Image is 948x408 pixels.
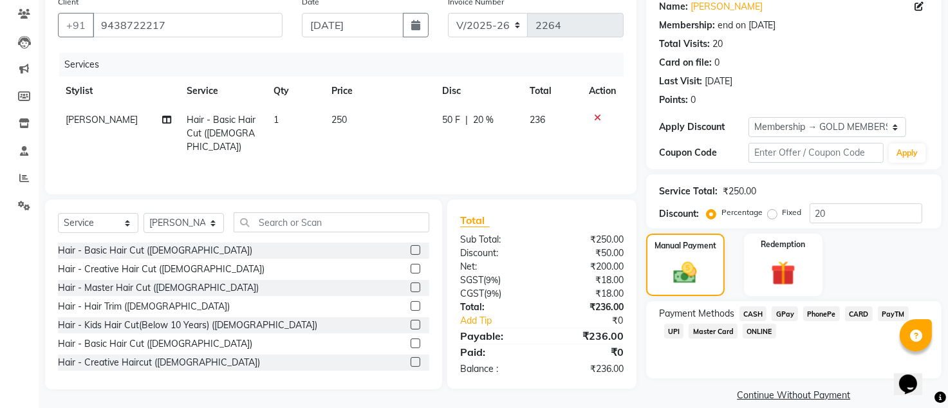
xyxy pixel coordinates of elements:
[451,246,542,260] div: Discount:
[460,288,484,299] span: CGST
[58,77,179,106] th: Stylist
[664,324,684,338] span: UPI
[59,53,633,77] div: Services
[451,260,542,274] div: Net:
[718,19,776,32] div: end on [DATE]
[723,185,756,198] div: ₹250.00
[659,185,718,198] div: Service Total:
[783,207,802,218] label: Fixed
[542,233,633,246] div: ₹250.00
[889,144,925,163] button: Apply
[689,324,738,338] span: Master Card
[93,13,283,37] input: Search by Name/Mobile/Email/Code
[451,328,542,344] div: Payable:
[748,143,884,163] input: Enter Offer / Coupon Code
[542,362,633,376] div: ₹236.00
[714,56,720,70] div: 0
[542,246,633,260] div: ₹50.00
[451,287,542,301] div: ( )
[324,77,434,106] th: Price
[58,263,265,276] div: Hair - Creative Hair Cut ([DEMOGRAPHIC_DATA])
[761,239,806,250] label: Redemption
[691,93,696,107] div: 0
[58,337,252,351] div: Hair - Basic Hair Cut ([DEMOGRAPHIC_DATA])
[274,114,279,125] span: 1
[649,389,939,402] a: Continue Without Payment
[58,281,259,295] div: Hair - Master Hair Cut ([DEMOGRAPHIC_DATA])
[451,344,542,360] div: Paid:
[659,146,749,160] div: Coupon Code
[743,324,776,338] span: ONLINE
[530,114,545,125] span: 236
[721,207,763,218] label: Percentage
[803,306,840,321] span: PhonePe
[66,114,138,125] span: [PERSON_NAME]
[655,240,716,252] label: Manual Payment
[581,77,624,106] th: Action
[772,306,798,321] span: GPay
[542,260,633,274] div: ₹200.00
[542,344,633,360] div: ₹0
[894,357,935,395] iframe: chat widget
[434,77,522,106] th: Disc
[451,301,542,314] div: Total:
[451,233,542,246] div: Sub Total:
[58,13,94,37] button: +91
[659,19,715,32] div: Membership:
[451,314,557,328] a: Add Tip
[542,287,633,301] div: ₹18.00
[659,56,712,70] div: Card on file:
[659,120,749,134] div: Apply Discount
[451,274,542,287] div: ( )
[659,37,710,51] div: Total Visits:
[460,274,483,286] span: SGST
[659,75,702,88] div: Last Visit:
[487,288,499,299] span: 9%
[542,274,633,287] div: ₹18.00
[58,244,252,257] div: Hair - Basic Hair Cut ([DEMOGRAPHIC_DATA])
[659,207,699,221] div: Discount:
[451,362,542,376] div: Balance :
[266,77,324,106] th: Qty
[486,275,498,285] span: 9%
[659,93,688,107] div: Points:
[739,306,767,321] span: CASH
[465,113,468,127] span: |
[460,214,490,227] span: Total
[58,356,260,369] div: Hair - Creative Haircut ([DEMOGRAPHIC_DATA])
[666,259,704,286] img: _cash.svg
[331,114,347,125] span: 250
[58,319,317,332] div: Hair - Kids Hair Cut(Below 10 Years) ([DEMOGRAPHIC_DATA])
[763,258,803,288] img: _gift.svg
[705,75,732,88] div: [DATE]
[442,113,460,127] span: 50 F
[58,300,230,313] div: Hair - Hair Trim ([DEMOGRAPHIC_DATA])
[542,301,633,314] div: ₹236.00
[542,328,633,344] div: ₹236.00
[187,114,256,153] span: Hair - Basic Hair Cut ([DEMOGRAPHIC_DATA])
[712,37,723,51] div: 20
[845,306,873,321] span: CARD
[878,306,909,321] span: PayTM
[557,314,633,328] div: ₹0
[659,307,734,320] span: Payment Methods
[179,77,266,106] th: Service
[522,77,581,106] th: Total
[473,113,494,127] span: 20 %
[234,212,429,232] input: Search or Scan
